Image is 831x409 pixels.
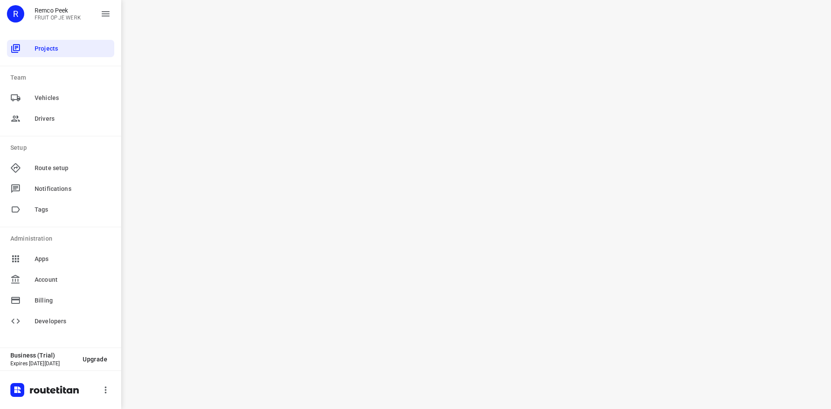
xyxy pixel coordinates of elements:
div: Apps [7,250,114,267]
div: Developers [7,312,114,330]
span: Notifications [35,184,111,193]
span: Upgrade [83,356,107,363]
div: Projects [7,40,114,57]
div: Tags [7,201,114,218]
div: Account [7,271,114,288]
span: Apps [35,254,111,264]
p: Remco Peek [35,7,81,14]
span: Billing [35,296,111,305]
p: Administration [10,234,114,243]
p: FRUIT OP JE WERK [35,15,81,21]
div: Notifications [7,180,114,197]
div: Vehicles [7,89,114,106]
p: Team [10,73,114,82]
span: Route setup [35,164,111,173]
div: Route setup [7,159,114,177]
span: Drivers [35,114,111,123]
p: Setup [10,143,114,152]
span: Account [35,275,111,284]
span: Tags [35,205,111,214]
div: R [7,5,24,23]
span: Developers [35,317,111,326]
button: Upgrade [76,351,114,367]
div: Drivers [7,110,114,127]
p: Expires [DATE][DATE] [10,361,76,367]
div: Billing [7,292,114,309]
span: Projects [35,44,111,53]
p: Business (Trial) [10,352,76,359]
span: Vehicles [35,93,111,103]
